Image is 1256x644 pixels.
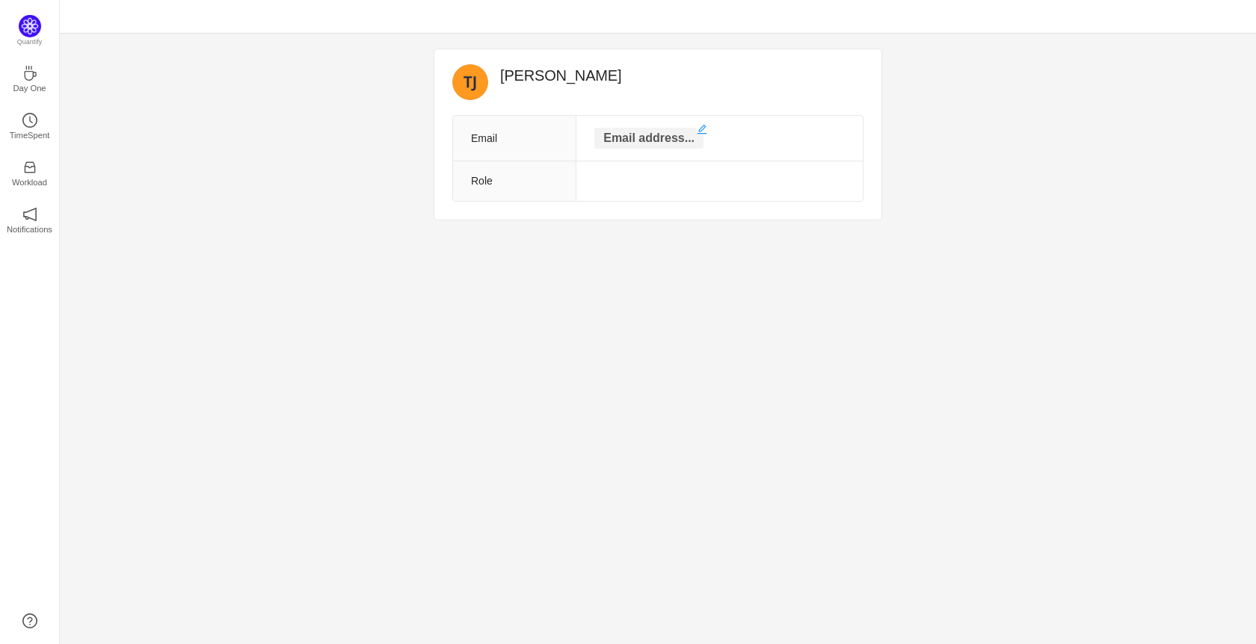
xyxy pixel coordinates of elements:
i: icon: clock-circle [22,113,37,128]
img: Quantify [19,15,41,37]
a: icon: coffeeDay One [22,70,37,85]
a: icon: inboxWorkload [22,164,37,179]
h2: [PERSON_NAME] [500,64,863,87]
a: icon: notificationNotifications [22,211,37,226]
i: icon: coffee [22,66,37,81]
a: icon: clock-circleTimeSpent [22,117,37,132]
p: Workload [12,176,47,189]
th: Email [453,116,576,161]
a: icon: question-circle [22,613,37,628]
p: Day One [13,81,46,95]
p: Notifications [7,223,52,236]
p: TimeSpent [10,129,50,142]
p: Email address... [594,128,704,149]
p: Quantify [17,37,43,48]
i: icon: edit [697,124,707,134]
img: JT [452,64,488,100]
i: icon: notification [22,207,37,222]
th: Role [453,161,576,202]
i: icon: inbox [22,160,37,175]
